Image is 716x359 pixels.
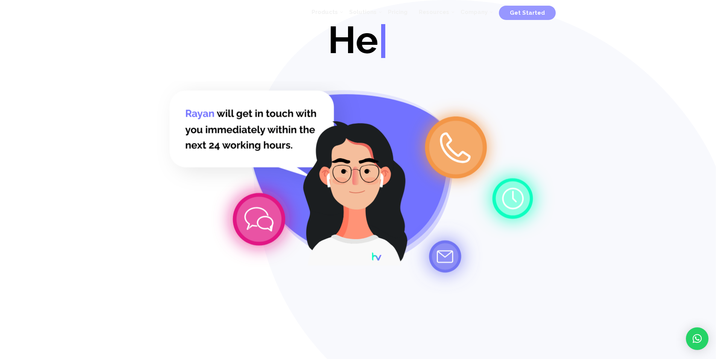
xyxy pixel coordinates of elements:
span: Resources [419,9,449,15]
a: Resources [413,1,455,23]
a: Products [306,1,344,23]
span: Products [312,9,338,15]
tspan: [DATE] till [DATE] [488,238,534,244]
span: He [328,18,378,62]
span: Solutions [349,9,377,15]
tspan: will get in touch with [217,107,317,119]
tspan: you immediately within the [185,123,315,135]
tspan: next 24 working hours. [185,139,293,151]
a: Pricing [382,1,413,23]
a: Solutions [344,1,382,23]
span: Company [461,9,488,15]
span: Get Started [510,9,545,16]
span: Pricing [388,9,407,15]
span: | [378,18,388,62]
tspan: 10AM - 6PM [488,246,520,253]
p: Hovify Your Company. Contact Us [DATE]! [155,66,561,73]
a: Get Started [499,6,556,18]
a: Company [455,1,493,23]
tspan: Office Hours [488,224,533,233]
tspan: Rayan [185,107,214,119]
h2: Contact us [155,320,561,345]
